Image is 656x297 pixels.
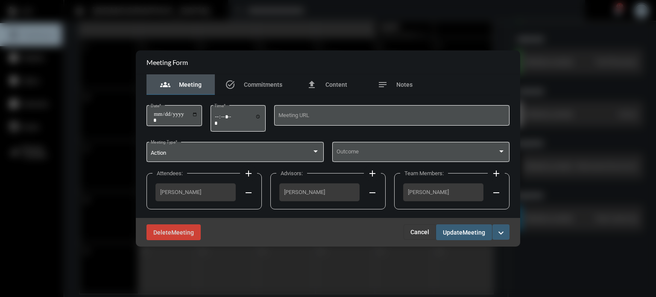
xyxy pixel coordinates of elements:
[496,228,506,238] mat-icon: expand_more
[367,188,378,198] mat-icon: remove
[410,229,429,235] span: Cancel
[146,224,201,240] button: DeleteMeeting
[152,170,187,176] label: Attendees:
[400,170,448,176] label: Team Members:
[225,79,235,90] mat-icon: task_alt
[367,168,378,179] mat-icon: add
[243,168,254,179] mat-icon: add
[276,170,307,176] label: Advisors:
[151,150,166,156] span: Action
[179,81,202,88] span: Meeting
[243,188,254,198] mat-icon: remove
[307,79,317,90] mat-icon: file_upload
[443,229,463,236] span: Update
[325,81,347,88] span: Content
[160,79,170,90] mat-icon: groups
[404,224,436,240] button: Cancel
[171,229,194,236] span: Meeting
[491,168,501,179] mat-icon: add
[491,188,501,198] mat-icon: remove
[146,58,188,66] h2: Meeting Form
[378,79,388,90] mat-icon: notes
[408,189,479,195] span: [PERSON_NAME]
[160,189,231,195] span: [PERSON_NAME]
[153,229,171,236] span: Delete
[284,189,355,195] span: [PERSON_NAME]
[436,224,492,240] button: UpdateMeeting
[463,229,485,236] span: Meeting
[244,81,282,88] span: Commitments
[396,81,413,88] span: Notes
